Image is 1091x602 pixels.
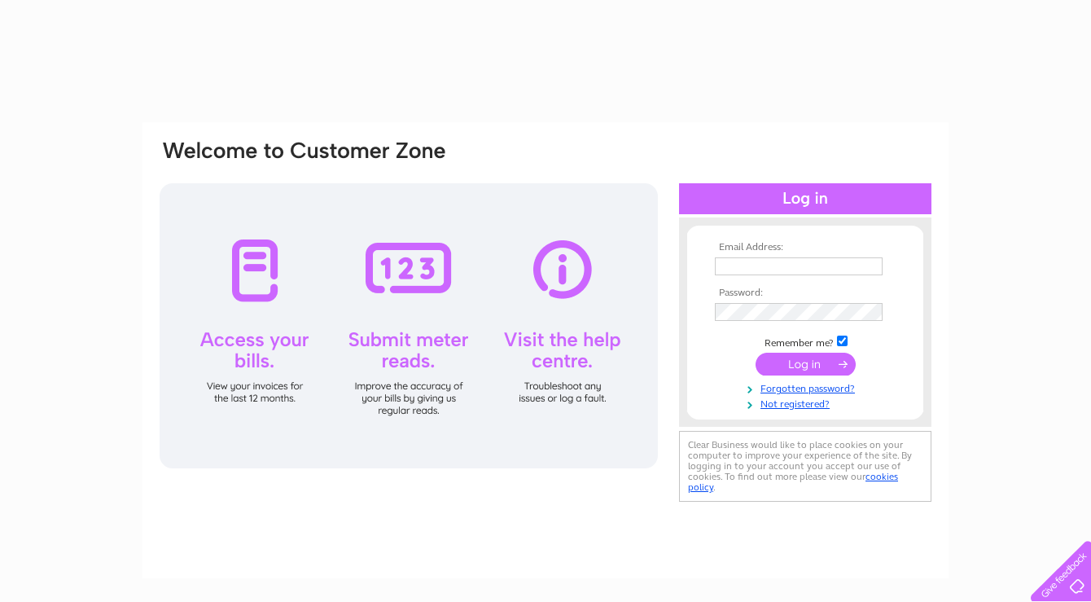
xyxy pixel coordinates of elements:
[711,242,900,253] th: Email Address:
[711,288,900,299] th: Password:
[715,380,900,395] a: Forgotten password?
[688,471,898,493] a: cookies policy
[756,353,856,376] input: Submit
[715,395,900,411] a: Not registered?
[679,431,931,502] div: Clear Business would like to place cookies on your computer to improve your experience of the sit...
[711,333,900,349] td: Remember me?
